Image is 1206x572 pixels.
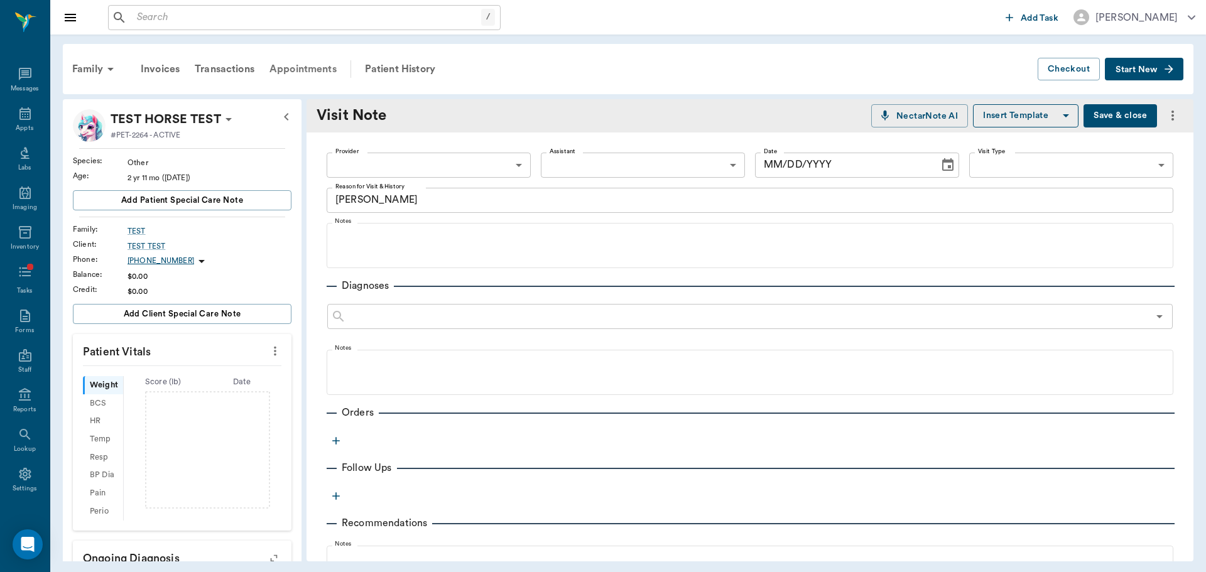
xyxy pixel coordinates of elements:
[317,104,411,127] div: Visit Note
[124,307,241,321] span: Add client Special Care Note
[11,242,39,252] div: Inventory
[124,376,203,388] div: Score ( lb )
[83,430,123,448] div: Temp
[18,163,31,173] div: Labs
[83,394,123,413] div: BCS
[73,334,291,365] p: Patient Vitals
[128,286,291,297] div: $0.00
[973,104,1078,127] button: Insert Template
[1001,6,1063,29] button: Add Task
[58,5,83,30] button: Close drawer
[65,54,126,84] div: Family
[335,343,352,352] label: Notes
[83,467,123,485] div: BP Dia
[187,54,262,84] a: Transactions
[73,269,128,280] div: Balance :
[83,484,123,502] div: Pain
[335,147,359,156] label: Provider
[550,147,575,156] label: Assistant
[73,254,128,265] div: Phone :
[13,203,37,212] div: Imaging
[11,84,40,94] div: Messages
[83,376,123,394] div: Weight
[73,284,128,295] div: Credit :
[73,541,291,572] p: Ongoing diagnosis
[14,445,36,454] div: Lookup
[871,104,968,127] button: NectarNote AI
[128,225,291,237] a: TEST
[128,271,291,282] div: $0.00
[133,54,187,84] a: Invoices
[73,304,291,324] button: Add client Special Care Note
[265,340,285,362] button: more
[1105,58,1183,81] button: Start New
[337,278,394,293] p: Diagnoses
[1063,6,1205,29] button: [PERSON_NAME]
[73,170,128,181] div: Age :
[755,153,930,178] input: MM/DD/YYYY
[337,405,379,420] p: Orders
[128,157,291,168] div: Other
[202,376,281,388] div: Date
[335,193,1165,207] textarea: [PERSON_NAME]
[128,172,291,183] div: 2 yr 11 mo ([DATE])
[764,147,777,156] label: Date
[17,286,33,296] div: Tasks
[132,9,481,26] input: Search
[481,9,495,26] div: /
[335,182,405,191] label: Reason for Visit & History
[1038,58,1100,81] button: Checkout
[16,124,33,133] div: Appts
[73,224,128,235] div: Family :
[337,460,397,475] p: Follow Ups
[357,54,443,84] a: Patient History
[335,539,352,548] label: Notes
[73,190,291,210] button: Add patient Special Care Note
[13,484,38,494] div: Settings
[73,109,106,142] img: Profile Image
[83,448,123,467] div: Resp
[13,529,43,559] div: Open Intercom Messenger
[18,365,31,375] div: Staff
[978,147,1006,156] label: Visit Type
[73,155,128,166] div: Species :
[262,54,344,84] a: Appointments
[335,217,352,225] label: Notes
[1162,105,1183,126] button: more
[73,239,128,250] div: Client :
[128,256,194,266] p: [PHONE_NUMBER]
[1095,10,1178,25] div: [PERSON_NAME]
[121,193,243,207] span: Add patient Special Care Note
[83,413,123,431] div: HR
[111,109,221,129] p: TEST HORSE TEST
[15,326,34,335] div: Forms
[83,502,123,521] div: Perio
[111,129,180,141] p: #PET-2264 - ACTIVE
[337,515,432,531] p: Recommendations
[1084,104,1157,127] button: Save & close
[1151,308,1168,325] button: Open
[128,240,291,252] a: TEST TEST
[13,405,36,414] div: Reports
[935,153,960,178] button: Choose date, selected date is Oct 2, 2025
